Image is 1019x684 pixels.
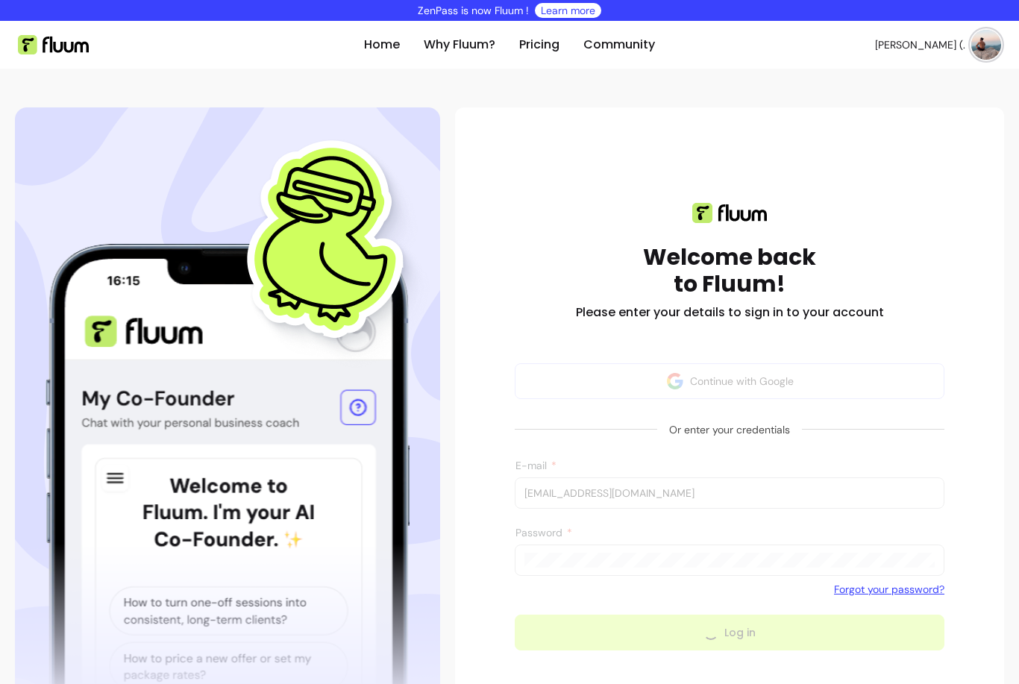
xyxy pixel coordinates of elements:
[541,3,595,18] a: Learn more
[515,459,550,472] span: E-mail
[875,30,1001,60] button: avatar[PERSON_NAME] (.
[643,244,816,298] h1: Welcome back to Fluum!
[519,36,559,54] a: Pricing
[576,304,884,321] h2: Please enter your details to sign in to your account
[18,35,89,54] img: Fluum Logo
[657,416,802,443] span: Or enter your credentials
[418,3,529,18] p: ZenPass is now Fluum !
[692,203,767,223] img: Fluum logo
[424,36,495,54] a: Why Fluum?
[971,30,1001,60] img: avatar
[834,582,944,597] a: Forgot your password?
[515,526,565,539] span: Password
[364,36,400,54] a: Home
[583,36,655,54] a: Community
[875,37,965,52] span: [PERSON_NAME] (.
